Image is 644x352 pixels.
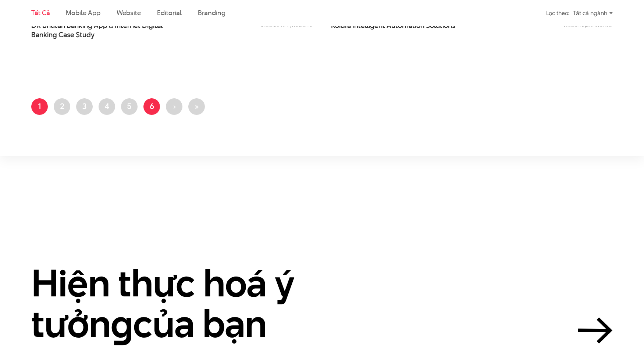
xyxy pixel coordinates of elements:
[143,98,160,115] a: 6
[331,21,478,39] a: Koidra Intelligent Automation Solutions
[54,98,70,115] a: 2
[99,98,115,115] a: 4
[573,7,613,20] div: Tất cả ngành
[31,263,362,344] h2: Hiện thực hoá ý tưởn của bạn
[157,8,182,17] a: Editorial
[31,30,95,40] span: Banking Case Study
[261,22,290,28] a: Mobile app
[500,21,612,36] div: ,
[31,21,178,39] span: DK Bhutan Banking App & Internet Digital
[546,7,569,20] div: Lọc theo:
[200,21,313,36] div: ,
[76,98,93,115] a: 3
[31,8,50,17] a: Tất cả
[121,98,138,115] a: 5
[291,22,313,28] a: Website
[31,263,613,344] a: Hiện thực hoá ý tưởngcủa bạn
[173,101,176,112] span: ›
[198,8,225,17] a: Branding
[586,22,612,28] a: Branding
[117,8,141,17] a: Website
[111,297,133,350] en: g
[66,8,100,17] a: Mobile app
[31,21,178,39] a: DK Bhutan Banking App & Internet DigitalBanking Case Study
[194,101,199,112] span: »
[563,22,585,28] a: Website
